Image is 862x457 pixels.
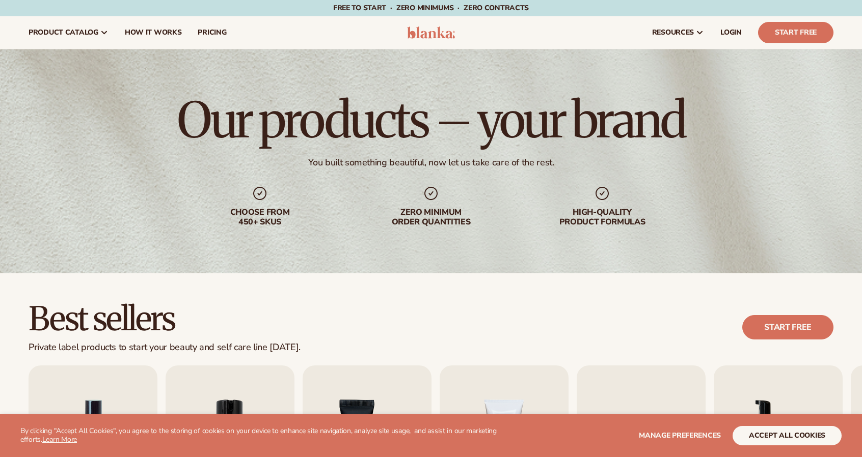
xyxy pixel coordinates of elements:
[537,208,667,227] div: High-quality product formulas
[333,3,529,13] span: Free to start · ZERO minimums · ZERO contracts
[190,16,234,49] a: pricing
[720,28,742,37] span: LOGIN
[42,435,77,444] a: Learn More
[644,16,712,49] a: resources
[639,426,721,445] button: Manage preferences
[20,427,505,444] p: By clicking "Accept All Cookies", you agree to the storing of cookies on your device to enhance s...
[117,16,190,49] a: How It Works
[308,157,554,168] div: You built something beautiful, now let us take care of the rest.
[29,342,301,353] div: Private label products to start your beauty and self care line [DATE].
[125,28,182,37] span: How It Works
[639,431,721,440] span: Manage preferences
[198,28,226,37] span: pricing
[712,16,750,49] a: LOGIN
[366,208,496,227] div: Zero minimum order quantities
[758,22,833,43] a: Start Free
[407,26,455,39] img: logo
[742,315,833,339] a: Start free
[195,208,325,227] div: Choose from 450+ Skus
[733,426,842,445] button: accept all cookies
[20,16,117,49] a: product catalog
[29,302,301,336] h2: Best sellers
[177,96,685,145] h1: Our products – your brand
[29,28,98,37] span: product catalog
[652,28,694,37] span: resources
